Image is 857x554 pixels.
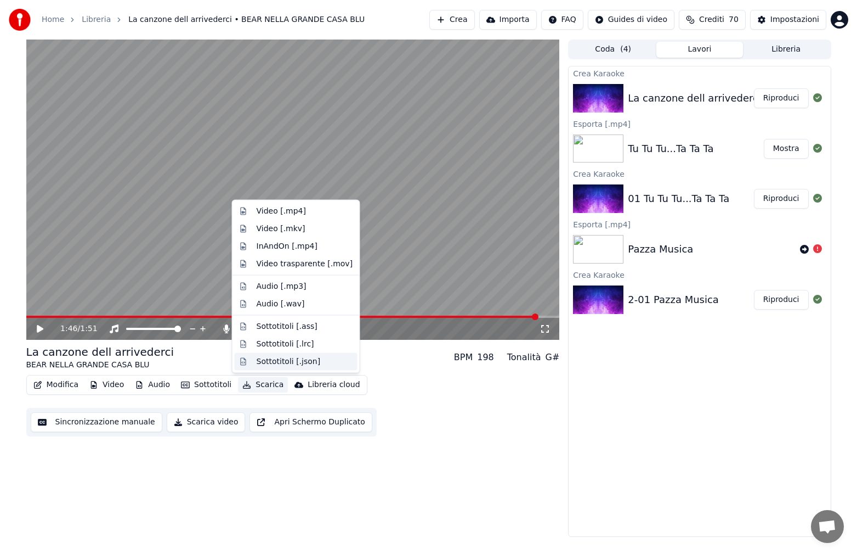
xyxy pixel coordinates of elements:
[770,14,819,25] div: Impostazioni
[477,351,494,364] div: 198
[628,292,719,307] div: 2-01 Pazza Musica
[167,412,246,432] button: Scarica video
[743,42,830,58] button: Libreria
[257,223,305,234] div: Video [.mkv]
[729,14,739,25] span: 70
[60,323,87,334] div: /
[60,323,77,334] span: 1:46
[257,298,305,309] div: Audio [.wav]
[628,191,729,206] div: 01 Tu Tu Tu...Ta Ta Ta
[699,14,724,25] span: Crediti
[308,379,360,390] div: Libreria cloud
[42,14,365,25] nav: breadcrumb
[31,412,162,432] button: Sincronizzazione manuale
[588,10,674,30] button: Guides di video
[754,290,809,310] button: Riproduci
[541,10,583,30] button: FAQ
[454,351,473,364] div: BPM
[570,42,656,58] button: Coda
[85,377,128,393] button: Video
[569,167,830,180] div: Crea Karaoke
[177,377,236,393] button: Sottotitoli
[26,344,174,360] div: La canzone dell arrivederci
[628,242,693,257] div: Pazza Musica
[750,10,826,30] button: Impostazioni
[257,240,318,251] div: InAndOn [.mp4]
[620,44,631,55] span: ( 4 )
[569,268,830,281] div: Crea Karaoke
[128,14,365,25] span: La canzone dell arrivederci • BEAR NELLA GRANDE CASA BLU
[257,281,307,292] div: Audio [.mp3]
[249,412,372,432] button: Apri Schermo Duplicato
[628,141,713,156] div: Tu Tu Tu...Ta Ta Ta
[257,206,306,217] div: Video [.mp4]
[507,351,541,364] div: Tonalità
[42,14,64,25] a: Home
[754,88,809,108] button: Riproduci
[569,217,830,231] div: Esporta [.mp4]
[82,14,111,25] a: Libreria
[479,10,537,30] button: Importa
[656,42,743,58] button: Lavori
[29,377,83,393] button: Modifica
[569,117,830,130] div: Esporta [.mp4]
[429,10,474,30] button: Crea
[9,9,31,31] img: youka
[546,351,560,364] div: G#
[26,360,174,371] div: BEAR NELLA GRANDE CASA BLU
[257,321,317,332] div: Sottotitoli [.ass]
[80,323,97,334] span: 1:51
[257,338,314,349] div: Sottotitoli [.lrc]
[811,510,844,543] div: Aprire la chat
[754,189,809,209] button: Riproduci
[764,139,809,159] button: Mostra
[569,66,830,80] div: Crea Karaoke
[679,10,746,30] button: Crediti70
[257,356,321,367] div: Sottotitoli [.json]
[238,377,288,393] button: Scarica
[257,258,353,269] div: Video trasparente [.mov]
[130,377,174,393] button: Audio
